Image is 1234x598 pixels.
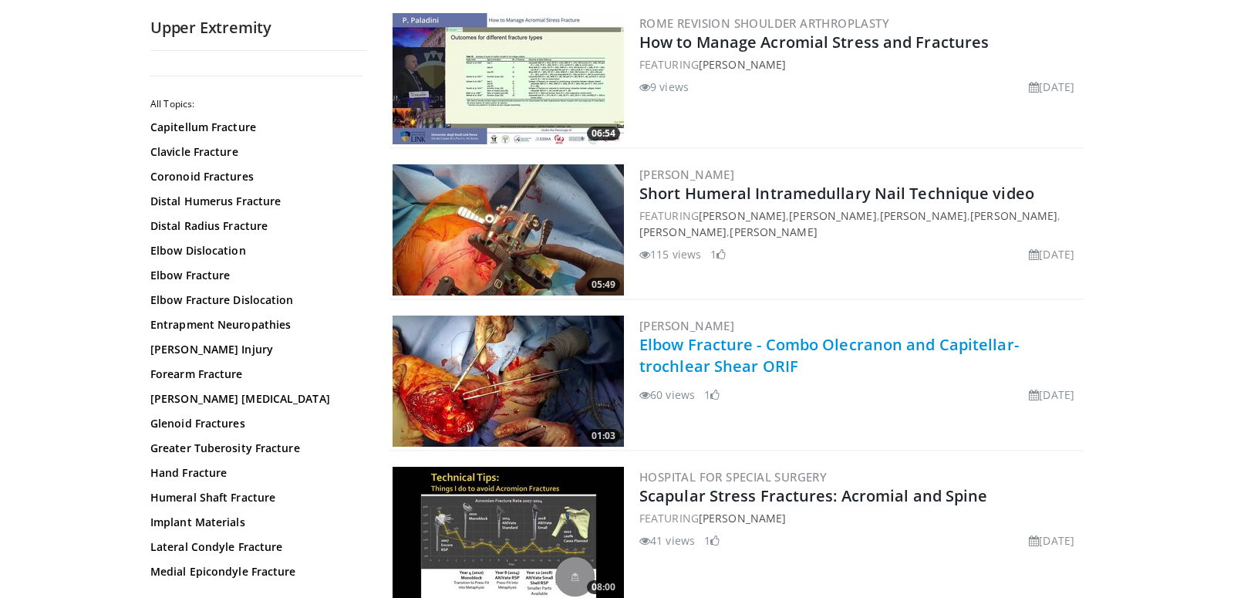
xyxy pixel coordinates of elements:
[587,429,620,443] span: 01:03
[639,318,734,333] a: [PERSON_NAME]
[970,208,1057,223] a: [PERSON_NAME]
[639,56,1081,73] div: FEATURING
[150,268,359,283] a: Elbow Fracture
[393,467,624,598] a: 08:00
[393,316,624,447] a: 01:03
[639,510,1081,526] div: FEATURING
[639,469,827,485] a: Hospital for Special Surgery
[150,292,359,308] a: Elbow Fracture Dislocation
[587,127,620,140] span: 06:54
[150,465,359,481] a: Hand Fracture
[704,387,720,403] li: 1
[150,515,359,530] a: Implant Materials
[639,387,695,403] li: 60 views
[150,169,359,184] a: Coronoid Fractures
[150,416,359,431] a: Glenoid Fractures
[1029,532,1074,549] li: [DATE]
[150,144,359,160] a: Clavicle Fracture
[587,580,620,594] span: 08:00
[1029,387,1074,403] li: [DATE]
[704,532,720,549] li: 1
[710,246,726,262] li: 1
[150,564,359,579] a: Medial Epicondyle Fracture
[639,32,989,52] a: How to Manage Acromial Stress and Fractures
[639,15,889,31] a: Rome Revision Shoulder Arthroplasty
[150,342,359,357] a: [PERSON_NAME] Injury
[393,164,624,296] a: 05:49
[699,511,786,525] a: [PERSON_NAME]
[639,225,727,239] a: [PERSON_NAME]
[393,164,624,296] img: ea7069ef-e8d3-4530-ab91-e3aa5c7c291a.300x170_q85_crop-smart_upscale.jpg
[730,225,817,239] a: [PERSON_NAME]
[639,485,988,506] a: Scapular Stress Fractures: Acromial and Spine
[639,532,695,549] li: 41 views
[150,391,359,407] a: [PERSON_NAME] [MEDICAL_DATA]
[639,167,734,182] a: [PERSON_NAME]
[393,13,624,144] a: 06:54
[639,246,701,262] li: 115 views
[150,218,359,234] a: Distal Radius Fracture
[639,208,1081,240] div: FEATURING , , , , ,
[639,183,1034,204] a: Short Humeral Intramedullary Nail Technique video
[150,18,366,38] h2: Upper Extremity
[150,490,359,505] a: Humeral Shaft Fracture
[699,57,786,72] a: [PERSON_NAME]
[150,367,359,382] a: Forearm Fracture
[393,316,624,447] img: cc1bf5b1-72a9-4553-b12b-3327b0593829.300x170_q85_crop-smart_upscale.jpg
[587,278,620,292] span: 05:49
[393,467,624,598] img: f2ece0f0-0b37-494d-af36-848e56bf2615.300x170_q85_crop-smart_upscale.jpg
[639,334,1019,377] a: Elbow Fracture - Combo Olecranon and Capitellar-trochlear Shear ORIF
[150,120,359,135] a: Capitellum Fracture
[639,79,689,95] li: 9 views
[150,194,359,209] a: Distal Humerus Fracture
[880,208,967,223] a: [PERSON_NAME]
[150,98,362,110] h2: All Topics:
[1029,79,1074,95] li: [DATE]
[150,441,359,456] a: Greater Tuberosity Fracture
[150,243,359,258] a: Elbow Dislocation
[393,13,624,144] img: f439cf51-861f-4ab0-9203-541fd7f8fecd.300x170_q85_crop-smart_upscale.jpg
[150,539,359,555] a: Lateral Condyle Fracture
[699,208,786,223] a: [PERSON_NAME]
[789,208,876,223] a: [PERSON_NAME]
[1029,246,1074,262] li: [DATE]
[150,317,359,333] a: Entrapment Neuropathies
